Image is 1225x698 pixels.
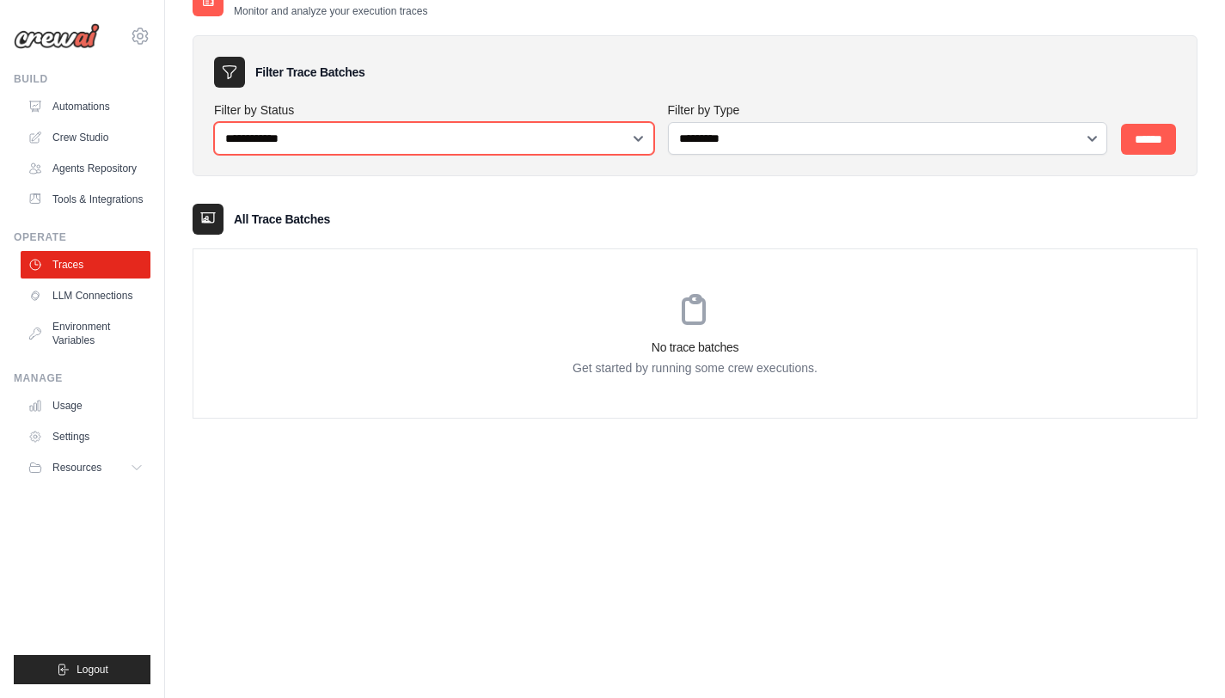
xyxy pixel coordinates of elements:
[21,282,150,309] a: LLM Connections
[21,124,150,151] a: Crew Studio
[14,371,150,385] div: Manage
[21,423,150,450] a: Settings
[21,392,150,419] a: Usage
[21,186,150,213] a: Tools & Integrations
[21,93,150,120] a: Automations
[234,4,427,18] p: Monitor and analyze your execution traces
[52,461,101,475] span: Resources
[21,155,150,182] a: Agents Repository
[14,655,150,684] button: Logout
[77,663,108,677] span: Logout
[234,211,330,228] h3: All Trace Batches
[193,359,1197,377] p: Get started by running some crew executions.
[21,454,150,481] button: Resources
[214,101,654,119] label: Filter by Status
[255,64,364,81] h3: Filter Trace Batches
[14,230,150,244] div: Operate
[668,101,1108,119] label: Filter by Type
[193,339,1197,356] h3: No trace batches
[21,251,150,279] a: Traces
[14,72,150,86] div: Build
[14,23,100,49] img: Logo
[21,313,150,354] a: Environment Variables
